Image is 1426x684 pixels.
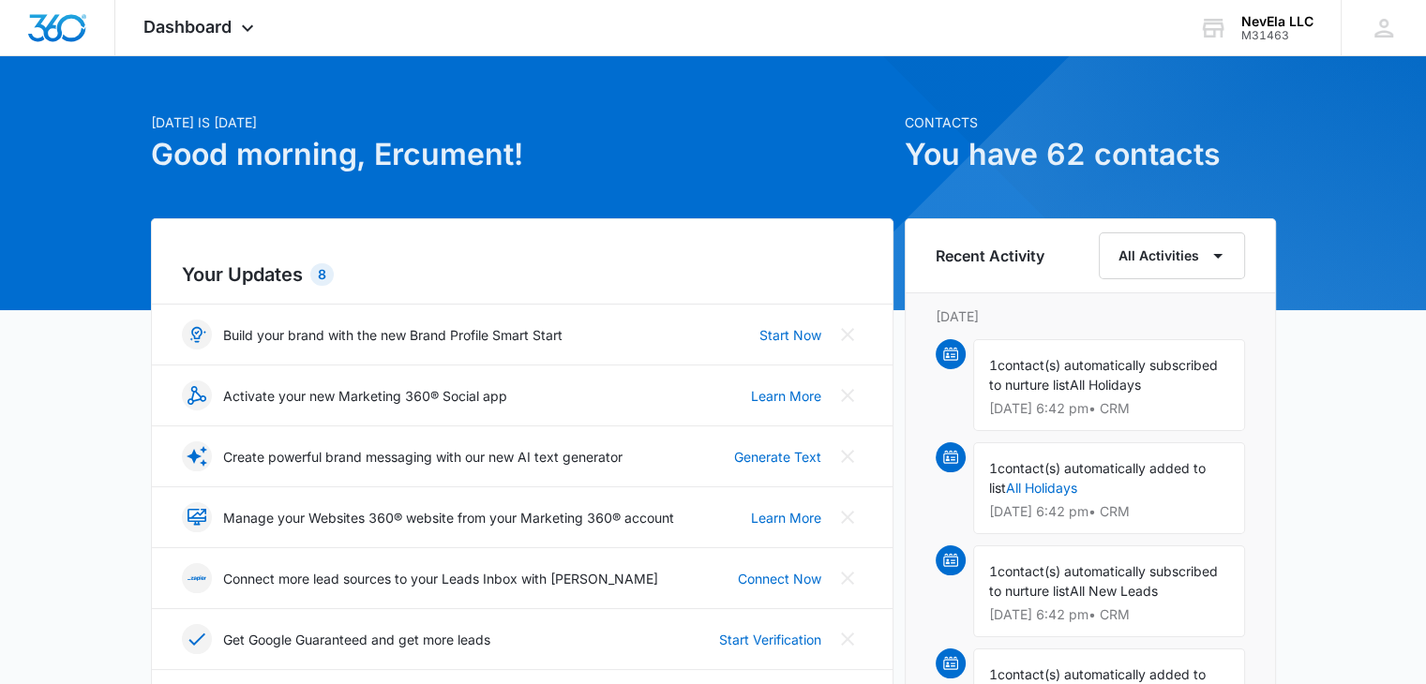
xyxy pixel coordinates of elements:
[989,357,998,373] span: 1
[1241,29,1313,42] div: account id
[989,357,1218,393] span: contact(s) automatically subscribed to nurture list
[833,320,863,349] button: Close
[719,630,821,649] a: Start Verification
[833,380,863,410] button: Close
[833,563,863,593] button: Close
[151,112,893,132] p: [DATE] is [DATE]
[223,630,490,649] p: Get Google Guaranteed and get more leads
[989,608,1229,621] p: [DATE] 6:42 pm • CRM
[989,402,1229,415] p: [DATE] 6:42 pm • CRM
[182,260,863,289] h2: Your Updates
[751,386,821,406] a: Learn More
[833,441,863,471] button: Close
[143,17,232,37] span: Dashboard
[151,132,893,177] h1: Good morning, Ercument!
[905,132,1276,177] h1: You have 62 contacts
[989,666,998,682] span: 1
[738,569,821,588] a: Connect Now
[310,263,334,286] div: 8
[223,508,674,528] p: Manage your Websites 360® website from your Marketing 360® account
[1070,377,1141,393] span: All Holidays
[1099,232,1245,279] button: All Activities
[936,306,1245,326] p: [DATE]
[833,502,863,532] button: Close
[751,508,821,528] a: Learn More
[223,325,563,345] p: Build your brand with the new Brand Profile Smart Start
[989,505,1229,518] p: [DATE] 6:42 pm • CRM
[1241,14,1313,29] div: account name
[989,563,998,579] span: 1
[833,624,863,654] button: Close
[223,447,623,467] p: Create powerful brand messaging with our new AI text generator
[989,563,1218,599] span: contact(s) automatically subscribed to nurture list
[759,325,821,345] a: Start Now
[223,386,507,406] p: Activate your new Marketing 360® Social app
[905,112,1276,132] p: Contacts
[989,460,998,476] span: 1
[936,245,1044,267] h6: Recent Activity
[734,447,821,467] a: Generate Text
[1070,583,1158,599] span: All New Leads
[223,569,658,588] p: Connect more lead sources to your Leads Inbox with [PERSON_NAME]
[1006,480,1077,496] a: All Holidays
[989,460,1206,496] span: contact(s) automatically added to list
